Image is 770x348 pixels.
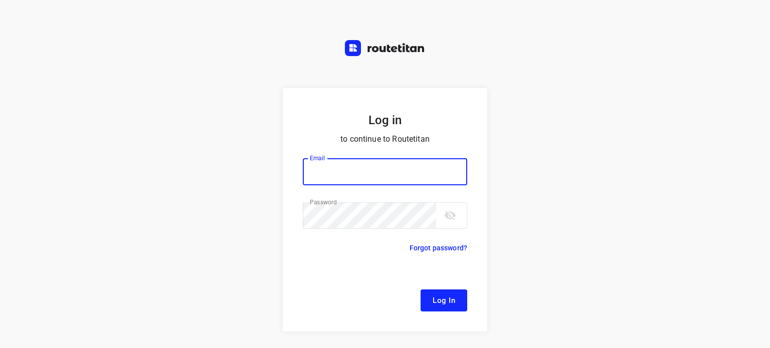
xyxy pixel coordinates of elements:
[303,112,467,128] h5: Log in
[410,242,467,254] p: Forgot password?
[303,132,467,146] p: to continue to Routetitan
[440,205,460,225] button: toggle password visibility
[433,294,455,307] span: Log In
[345,40,425,56] img: Routetitan
[421,289,467,311] button: Log In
